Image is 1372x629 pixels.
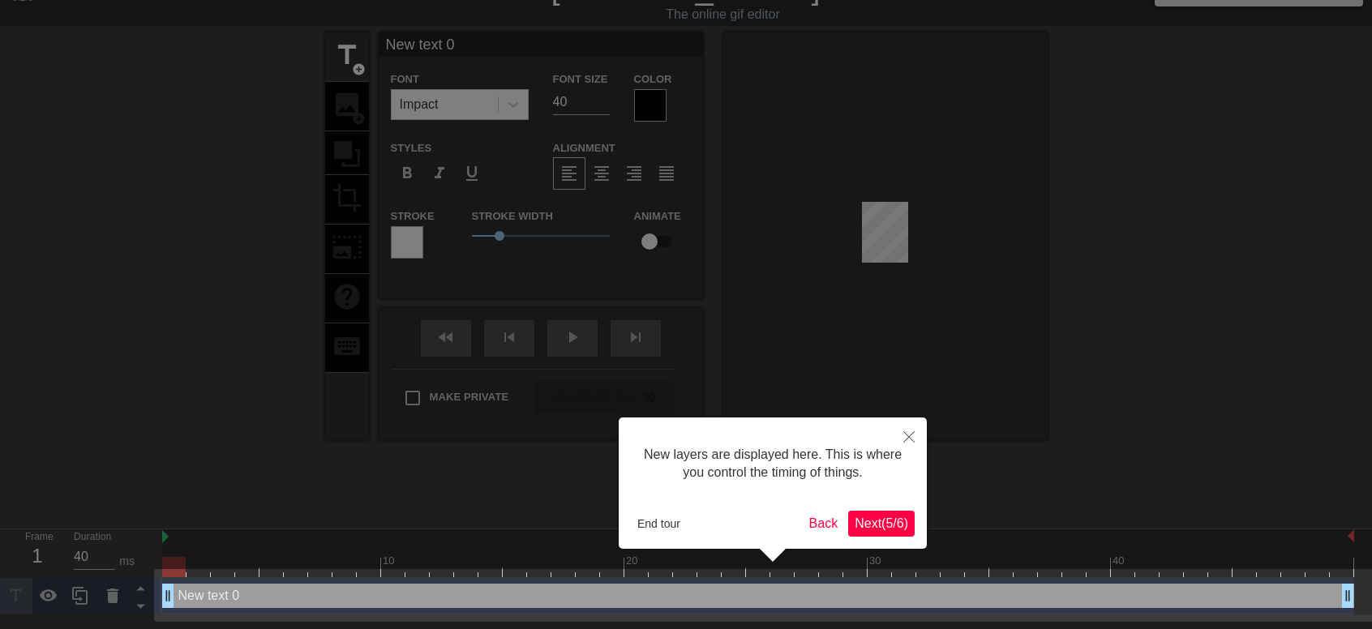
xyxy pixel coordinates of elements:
span: Next ( 5 / 6 ) [855,516,908,530]
button: End tour [631,511,687,536]
button: Back [803,511,845,537]
button: Close [891,417,927,455]
div: New layers are displayed here. This is where you control the timing of things. [631,430,915,498]
button: Next [848,511,915,537]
